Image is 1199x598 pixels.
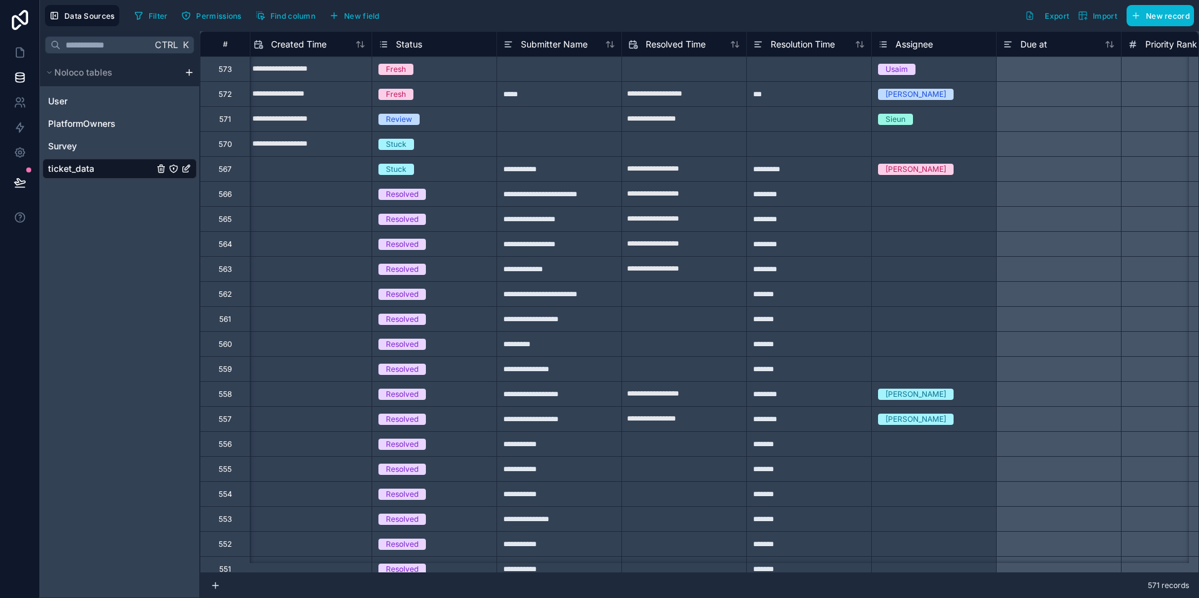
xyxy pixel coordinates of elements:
[219,89,232,99] div: 572
[219,239,232,249] div: 564
[896,38,933,51] span: Assignee
[219,389,232,399] div: 558
[646,38,706,51] span: Resolved Time
[1122,5,1194,26] a: New record
[64,11,115,21] span: Data Sources
[210,39,240,49] div: #
[886,64,908,75] div: Usaim
[386,114,412,125] div: Review
[219,564,231,574] div: 551
[219,64,232,74] div: 573
[219,289,232,299] div: 562
[886,164,946,175] div: [PERSON_NAME]
[886,414,946,425] div: [PERSON_NAME]
[1127,5,1194,26] button: New record
[45,5,119,26] button: Data Sources
[219,314,231,324] div: 561
[386,539,418,550] div: Resolved
[386,489,418,500] div: Resolved
[344,11,380,21] span: New field
[219,489,232,499] div: 554
[1146,11,1190,21] span: New record
[219,189,232,199] div: 566
[219,364,232,374] div: 559
[386,89,406,100] div: Fresh
[219,214,232,224] div: 565
[154,37,179,52] span: Ctrl
[386,239,418,250] div: Resolved
[521,38,588,51] span: Submitter Name
[386,189,418,200] div: Resolved
[1093,11,1117,21] span: Import
[251,6,320,25] button: Find column
[219,539,232,549] div: 552
[219,139,232,149] div: 570
[386,314,418,325] div: Resolved
[177,6,250,25] a: Permissions
[129,6,172,25] button: Filter
[1073,5,1122,26] button: Import
[386,464,418,475] div: Resolved
[196,11,241,21] span: Permissions
[386,64,406,75] div: Fresh
[219,439,232,449] div: 556
[219,264,232,274] div: 563
[1148,581,1189,591] span: 571 records
[271,38,327,51] span: Created Time
[386,214,418,225] div: Resolved
[1020,38,1047,51] span: Due at
[181,41,190,49] span: K
[886,389,946,400] div: [PERSON_NAME]
[386,414,418,425] div: Resolved
[886,114,905,125] div: Sieun
[386,389,418,400] div: Resolved
[386,439,418,450] div: Resolved
[219,414,232,424] div: 557
[386,139,407,150] div: Stuck
[177,6,245,25] button: Permissions
[1145,38,1197,51] span: Priority Rank
[219,164,232,174] div: 567
[386,339,418,350] div: Resolved
[1045,11,1069,21] span: Export
[325,6,384,25] button: New field
[886,89,946,100] div: [PERSON_NAME]
[386,564,418,575] div: Resolved
[396,38,422,51] span: Status
[219,464,232,474] div: 555
[219,514,232,524] div: 553
[386,289,418,300] div: Resolved
[386,264,418,275] div: Resolved
[386,164,407,175] div: Stuck
[1020,5,1073,26] button: Export
[149,11,168,21] span: Filter
[386,514,418,525] div: Resolved
[219,114,231,124] div: 571
[386,364,418,375] div: Resolved
[771,38,835,51] span: Resolution Time
[270,11,315,21] span: Find column
[219,339,232,349] div: 560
